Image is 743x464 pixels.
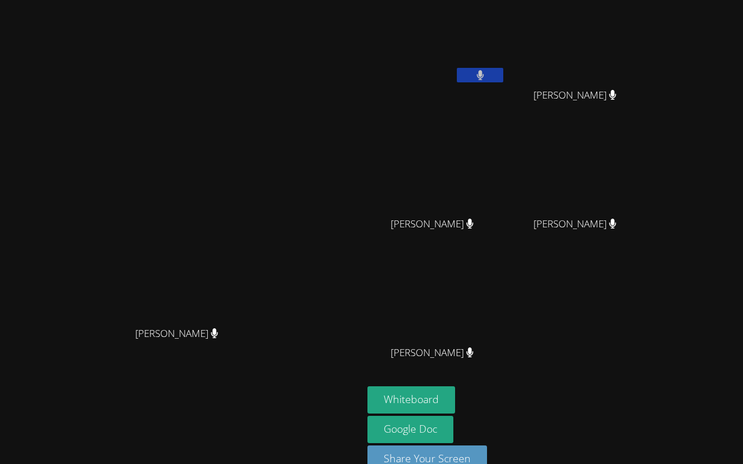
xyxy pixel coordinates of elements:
[533,87,616,104] span: [PERSON_NAME]
[391,345,474,361] span: [PERSON_NAME]
[367,416,453,443] a: Google Doc
[135,325,218,342] span: [PERSON_NAME]
[367,386,455,414] button: Whiteboard
[391,216,474,233] span: [PERSON_NAME]
[533,216,616,233] span: [PERSON_NAME]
